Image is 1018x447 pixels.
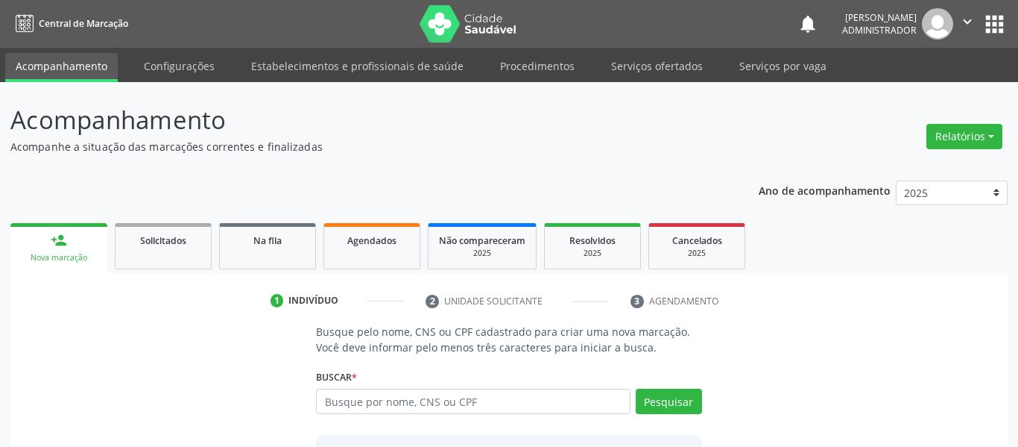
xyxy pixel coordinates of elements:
[5,53,118,82] a: Acompanhamento
[439,234,525,247] span: Não compareceram
[133,53,225,79] a: Configurações
[601,53,713,79] a: Serviços ofertados
[316,366,357,389] label: Buscar
[569,234,616,247] span: Resolvidos
[10,139,709,154] p: Acompanhe a situação das marcações correntes e finalizadas
[672,234,722,247] span: Cancelados
[39,17,128,30] span: Central de Marcação
[347,234,396,247] span: Agendados
[959,13,976,30] i: 
[922,8,953,40] img: img
[660,248,734,259] div: 2025
[842,24,917,37] span: Administrador
[10,11,128,36] a: Central de Marcação
[729,53,837,79] a: Serviços por vaga
[288,294,338,307] div: Indivíduo
[21,252,97,263] div: Nova marcação
[439,248,525,259] div: 2025
[140,234,186,247] span: Solicitados
[490,53,585,79] a: Procedimentos
[316,324,702,355] p: Busque pelo nome, CNS ou CPF cadastrado para criar uma nova marcação. Você deve informar pelo men...
[555,248,630,259] div: 2025
[51,232,67,248] div: person_add
[316,389,630,414] input: Busque por nome, CNS ou CPF
[10,101,709,139] p: Acompanhamento
[636,389,702,414] button: Pesquisar
[842,11,917,24] div: [PERSON_NAME]
[271,294,284,307] div: 1
[253,234,282,247] span: Na fila
[797,13,818,34] button: notifications
[981,11,1008,37] button: apps
[759,181,891,199] p: Ano de acompanhamento
[241,53,474,79] a: Estabelecimentos e profissionais de saúde
[953,8,981,40] button: 
[926,124,1002,149] button: Relatórios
